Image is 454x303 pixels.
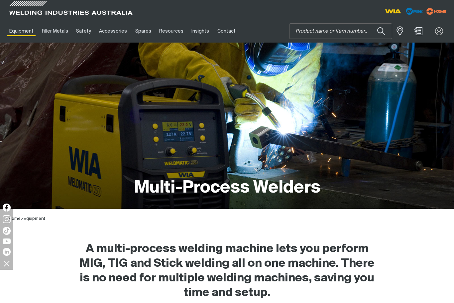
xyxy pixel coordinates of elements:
[424,6,449,16] img: miller
[370,23,393,39] button: Search products
[72,20,95,43] a: Safety
[3,227,11,235] img: TikTok
[3,238,11,244] img: YouTube
[289,24,392,39] input: Product name or item number...
[1,258,12,269] img: hide socials
[3,248,11,256] img: LinkedIn
[134,177,320,199] h1: Multi-Process Welders
[155,20,187,43] a: Resources
[95,20,131,43] a: Accessories
[131,20,155,43] a: Spares
[413,27,424,35] a: Shopping cart (0 product(s))
[3,204,11,212] img: Facebook
[5,20,38,43] a: Equipment
[213,20,240,43] a: Contact
[38,20,72,43] a: Filler Metals
[3,215,11,223] img: Instagram
[187,20,213,43] a: Insights
[78,242,376,300] h2: A multi-process welding machine lets you perform MIG, TIG and Stick welding all on one machine. T...
[24,217,45,221] a: Equipment
[9,217,21,221] a: Home
[5,20,338,43] nav: Main
[21,217,24,221] span: >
